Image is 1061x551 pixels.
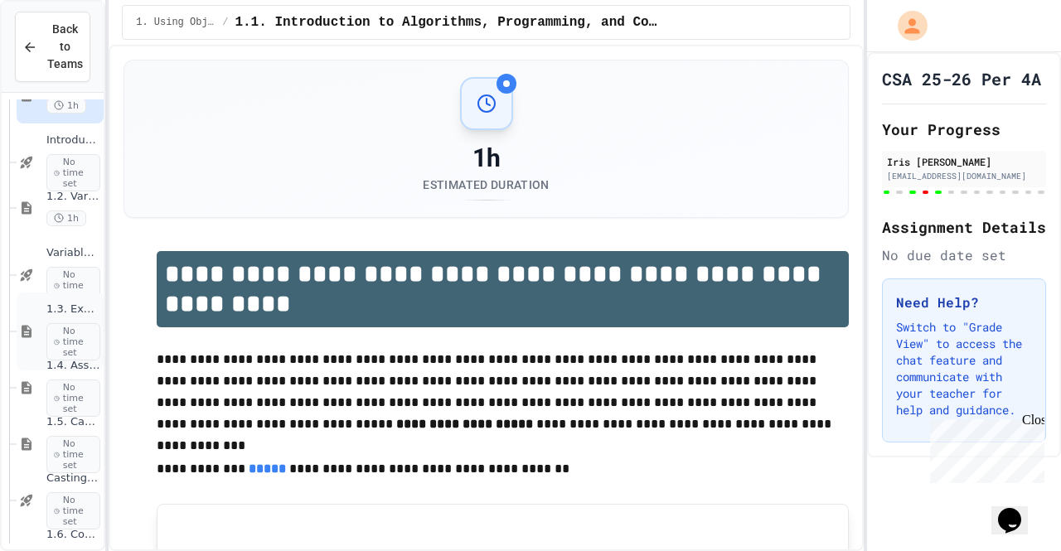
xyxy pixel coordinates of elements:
span: 1.3. Expressions and Output [New] [46,302,100,317]
span: Back to Teams [47,21,83,73]
p: Switch to "Grade View" to access the chat feature and communicate with your teacher for help and ... [896,319,1032,418]
span: Introduction to Algorithms, Programming, and Compilers [46,133,100,147]
span: No time set [46,154,100,192]
span: Variables and Data Types - Quiz [46,246,100,260]
div: No due date set [882,245,1046,265]
span: 1.5. Casting and Ranges of Values [46,415,100,429]
h3: Need Help? [896,292,1032,312]
div: [EMAIL_ADDRESS][DOMAIN_NAME] [887,170,1041,182]
span: 1h [46,210,86,226]
div: My Account [880,7,932,45]
div: Iris [PERSON_NAME] [887,154,1041,169]
button: Back to Teams [15,12,90,82]
iframe: chat widget [991,485,1044,534]
span: No time set [46,323,100,361]
span: / [222,16,228,29]
div: Chat with us now!Close [7,7,114,105]
span: 1.6. Compound Assignment Operators [46,528,100,542]
span: Casting and Ranges of variables - Quiz [46,471,100,486]
iframe: chat widget [923,413,1044,483]
span: 1h [46,98,86,114]
div: 1h [423,143,549,173]
span: 1.1. Introduction to Algorithms, Programming, and Compilers [235,12,659,32]
span: 1.2. Variables and Data Types [46,190,100,204]
h2: Assignment Details [882,215,1046,239]
div: Estimated Duration [423,176,549,193]
span: 1.4. Assignment and Input [46,359,100,373]
span: No time set [46,379,100,418]
span: No time set [46,436,100,474]
h1: CSA 25-26 Per 4A [882,67,1041,90]
span: 1. Using Objects and Methods [136,16,216,29]
span: No time set [46,492,100,530]
span: No time set [46,267,100,305]
h2: Your Progress [882,118,1046,141]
